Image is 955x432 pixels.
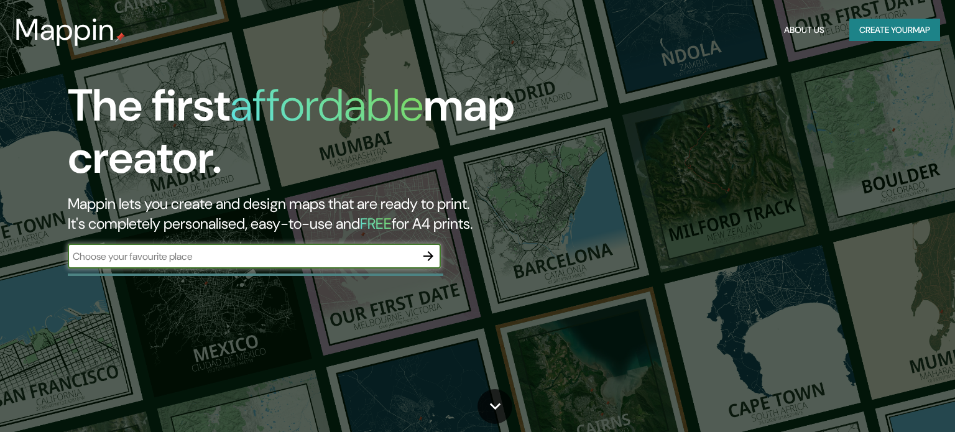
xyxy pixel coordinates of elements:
input: Choose your favourite place [68,249,416,264]
button: Create yourmap [849,19,940,42]
h1: The first map creator. [68,80,545,194]
h3: Mappin [15,12,115,47]
button: About Us [779,19,829,42]
h1: affordable [230,76,423,134]
h5: FREE [360,214,392,233]
img: mappin-pin [115,32,125,42]
h2: Mappin lets you create and design maps that are ready to print. It's completely personalised, eas... [68,194,545,234]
